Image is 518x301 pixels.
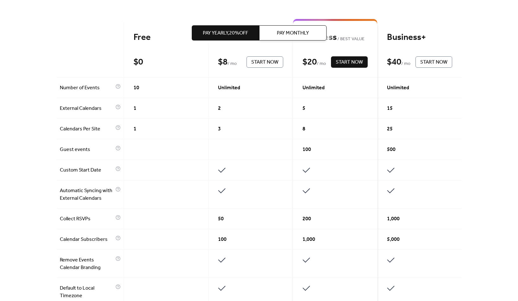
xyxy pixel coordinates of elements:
span: 200 [303,215,311,223]
span: External Calendars [60,105,114,112]
span: 500 [387,146,396,154]
div: Free [134,32,199,43]
button: Start Now [415,56,452,68]
span: Calendar Subscribers [60,236,114,243]
span: 10 [134,84,139,92]
span: Unlimited [387,84,409,92]
div: $ 20 [303,57,317,68]
span: Custom Start Date [60,166,114,174]
span: Start Now [251,59,278,66]
div: Business [303,32,368,43]
span: 2 [218,105,221,112]
button: Pay Yearly,20%off [192,25,259,41]
button: Pay Monthly [259,25,327,41]
span: Guest events [60,146,114,154]
span: 1 [134,125,136,133]
span: Collect RSVPs [60,215,114,223]
span: 50 [218,215,224,223]
div: Business+ [387,32,452,43]
span: 1 [134,105,136,112]
span: 5 [303,105,305,112]
span: Start Now [336,59,363,66]
span: / mo [228,60,237,68]
span: 5,000 [387,236,400,243]
span: Unlimited [303,84,325,92]
span: / mo [401,60,410,68]
span: 100 [218,236,227,243]
span: Remove Events Calendar Branding [60,256,114,272]
span: Pay Monthly [277,29,309,37]
div: $ 8 [218,57,228,68]
span: Pay Yearly, 20% off [203,29,248,37]
div: $ 0 [134,57,143,68]
span: 1,000 [387,215,400,223]
span: Unlimited [218,84,240,92]
span: Number of Events [60,84,114,92]
button: Start Now [331,56,368,68]
span: 8 [303,125,305,133]
span: / mo [317,60,326,68]
span: Start Now [420,59,447,66]
span: 1,000 [303,236,315,243]
span: 25 [387,125,393,133]
span: Automatic Syncing with External Calendars [60,187,114,202]
span: 3 [218,125,221,133]
span: 15 [387,105,393,112]
span: 100 [303,146,311,154]
span: Default to Local Timezone [60,285,114,300]
span: BEST VALUE [337,35,365,43]
span: Calendars Per Site [60,125,114,133]
div: $ 40 [387,57,401,68]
